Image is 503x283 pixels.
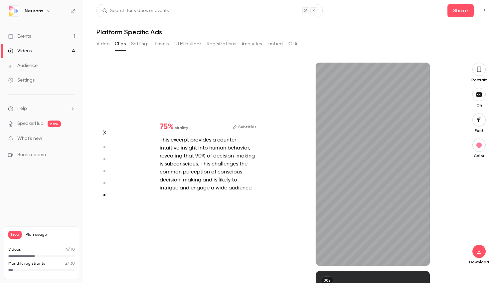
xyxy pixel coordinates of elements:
[25,8,43,14] h6: Neurons
[26,232,75,237] span: Plan usage
[174,39,201,49] button: UTM builder
[468,77,490,83] p: Portrait
[96,28,490,36] h1: Platform Specific Ads
[66,247,75,253] p: / 10
[160,136,256,192] div: This excerpt provides a counter-intuitive insight into human behavior, revealing that 90% of deci...
[102,7,169,14] div: Search for videos or events
[175,125,188,131] span: virality
[207,39,236,49] button: Registrations
[242,39,262,49] button: Analytics
[115,39,126,49] button: Clips
[468,259,490,265] p: Download
[447,4,474,17] button: Share
[66,248,68,252] span: 4
[267,39,283,49] button: Embed
[8,62,38,69] div: Audience
[65,261,75,267] p: / 30
[17,135,42,142] span: What's new
[8,247,21,253] p: Videos
[160,123,174,131] span: 75 %
[468,128,490,133] p: Font
[8,105,75,112] li: help-dropdown-opener
[8,231,22,239] span: Free
[479,5,490,16] button: Top Bar Actions
[17,105,27,112] span: Help
[17,120,44,127] a: SpeakerHub
[8,6,19,16] img: Neurons
[8,48,32,54] div: Videos
[468,153,490,158] p: Color
[96,39,109,49] button: Video
[65,262,67,266] span: 2
[233,123,256,131] button: Subtitles
[131,39,149,49] button: Settings
[8,33,31,40] div: Events
[48,121,61,127] span: new
[155,39,169,49] button: Emails
[67,136,75,142] iframe: Noticeable Trigger
[8,261,45,267] p: Monthly registrants
[468,103,490,108] p: On
[17,151,46,158] span: Book a demo
[8,77,35,84] div: Settings
[288,39,297,49] button: CTA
